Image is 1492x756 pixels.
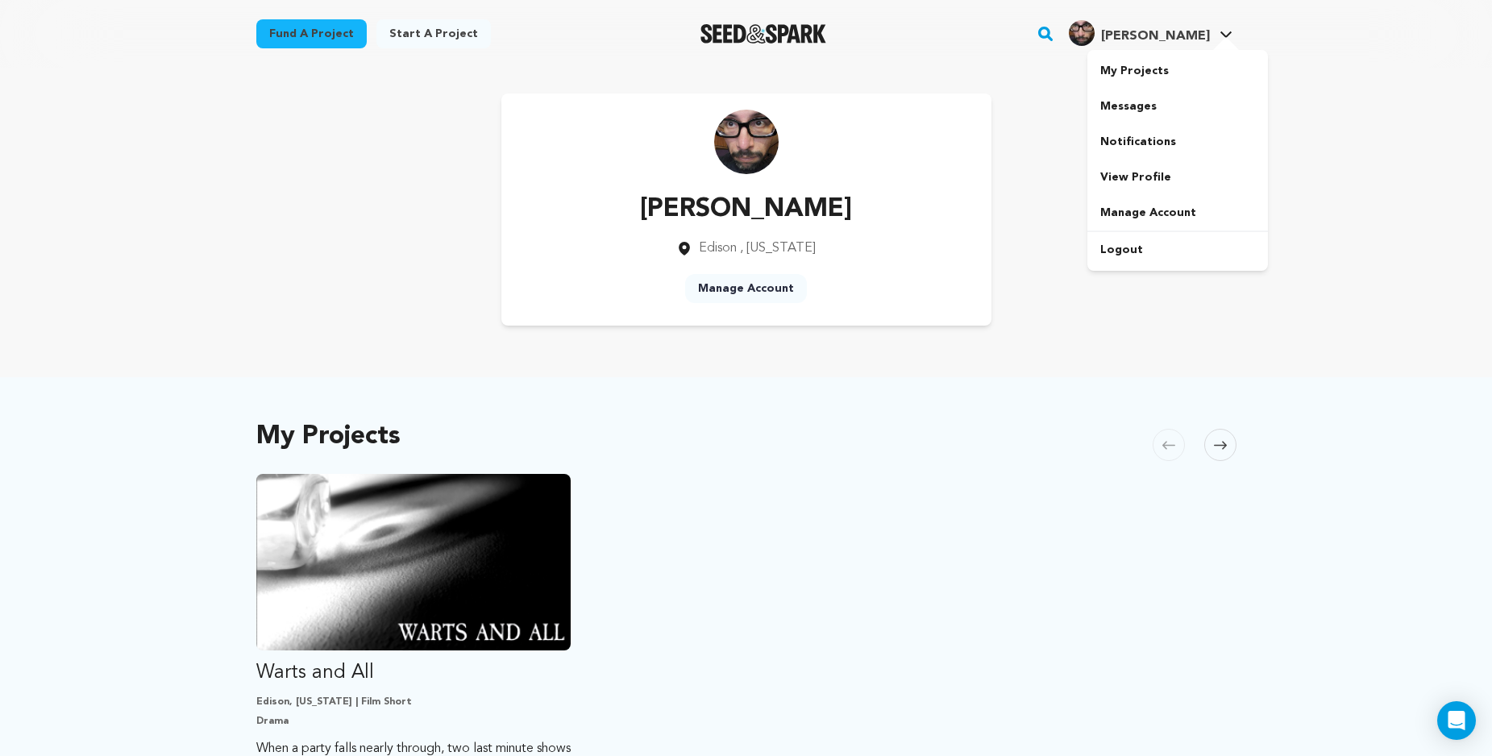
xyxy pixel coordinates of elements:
a: Manage Account [1087,195,1268,231]
a: Messages [1087,89,1268,124]
a: Manage Account [685,274,807,303]
p: [PERSON_NAME] [640,190,852,229]
span: , [US_STATE] [740,242,816,255]
a: Fund a project [256,19,367,48]
p: Warts and All [256,660,571,686]
a: Notifications [1087,124,1268,160]
p: Drama [256,715,571,728]
a: Robert K.'s Profile [1066,17,1236,46]
img: 0a23383cb42832b7.jpg [1069,20,1095,46]
div: Open Intercom Messenger [1437,701,1476,740]
span: [PERSON_NAME] [1101,30,1210,43]
a: My Projects [1087,53,1268,89]
img: https://seedandspark-static.s3.us-east-2.amazonaws.com/images/User/000/122/525/medium/0a23383cb42... [714,110,779,174]
h2: My Projects [256,426,401,448]
a: Start a project [376,19,491,48]
a: View Profile [1087,160,1268,195]
span: Robert K.'s Profile [1066,17,1236,51]
a: Seed&Spark Homepage [700,24,827,44]
div: Robert K.'s Profile [1069,20,1210,46]
p: Edison, [US_STATE] | Film Short [256,696,571,708]
a: Logout [1087,232,1268,268]
img: Seed&Spark Logo Dark Mode [700,24,827,44]
span: Edison [699,242,737,255]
